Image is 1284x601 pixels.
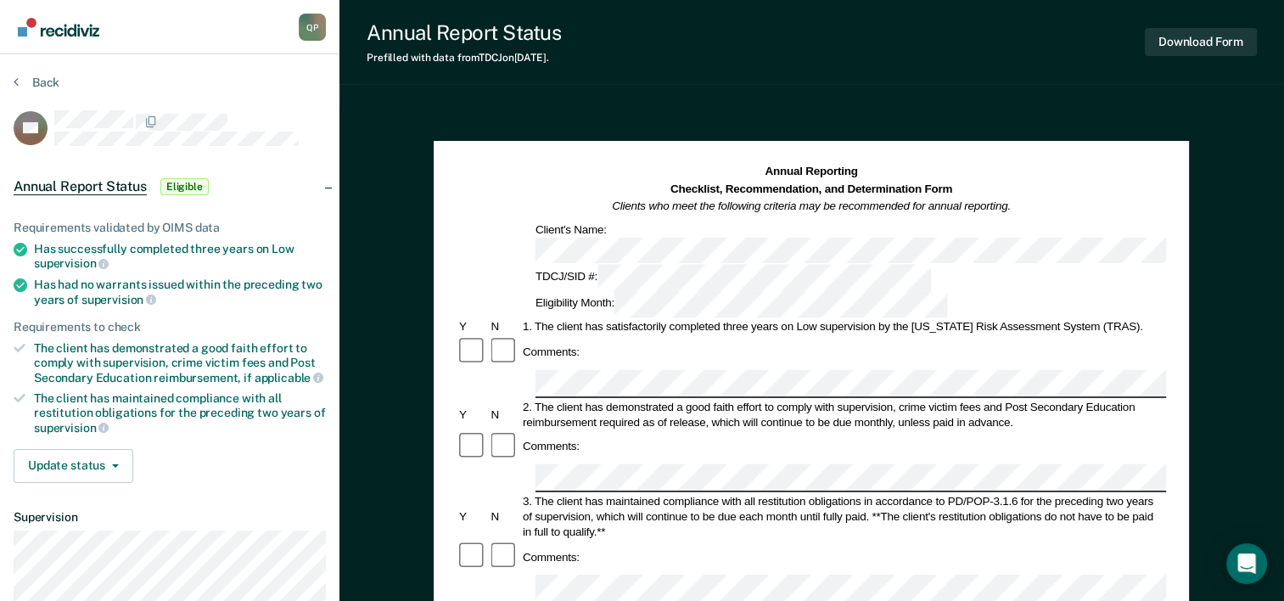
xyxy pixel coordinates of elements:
[457,407,488,422] div: Y
[457,319,488,334] div: Y
[670,183,952,195] strong: Checklist, Recommendation, and Determination Form
[299,14,326,41] button: Profile dropdown button
[489,319,520,334] div: N
[520,319,1166,334] div: 1. The client has satisfactorily completed three years on Low supervision by the [US_STATE] Risk ...
[367,20,561,45] div: Annual Report Status
[18,18,99,37] img: Recidiviz
[14,449,133,483] button: Update status
[34,341,326,385] div: The client has demonstrated a good faith effort to comply with supervision, crime victim fees and...
[613,199,1012,212] em: Clients who meet the following criteria may be recommended for annual reporting.
[34,256,109,270] span: supervision
[255,371,323,385] span: applicable
[1145,28,1257,56] button: Download Form
[520,439,582,454] div: Comments:
[160,178,209,195] span: Eligible
[1226,543,1267,584] div: Open Intercom Messenger
[533,265,934,291] div: TDCJ/SID #:
[34,278,326,306] div: Has had no warrants issued within the preceding two years of
[34,421,109,435] span: supervision
[520,493,1166,539] div: 3. The client has maintained compliance with all restitution obligations in accordance to PD/POP-...
[489,508,520,524] div: N
[367,52,561,64] div: Prefilled with data from TDCJ on [DATE] .
[489,407,520,422] div: N
[34,242,326,271] div: Has successfully completed three years on Low
[520,549,582,564] div: Comments:
[533,291,950,317] div: Eligibility Month:
[14,510,326,525] dt: Supervision
[14,75,59,90] button: Back
[81,293,156,306] span: supervision
[34,391,326,435] div: The client has maintained compliance with all restitution obligations for the preceding two years of
[14,178,147,195] span: Annual Report Status
[765,166,858,178] strong: Annual Reporting
[520,399,1166,430] div: 2. The client has demonstrated a good faith effort to comply with supervision, crime victim fees ...
[14,221,326,235] div: Requirements validated by OIMS data
[457,508,488,524] div: Y
[14,320,326,334] div: Requirements to check
[299,14,326,41] div: Q P
[520,345,582,360] div: Comments:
